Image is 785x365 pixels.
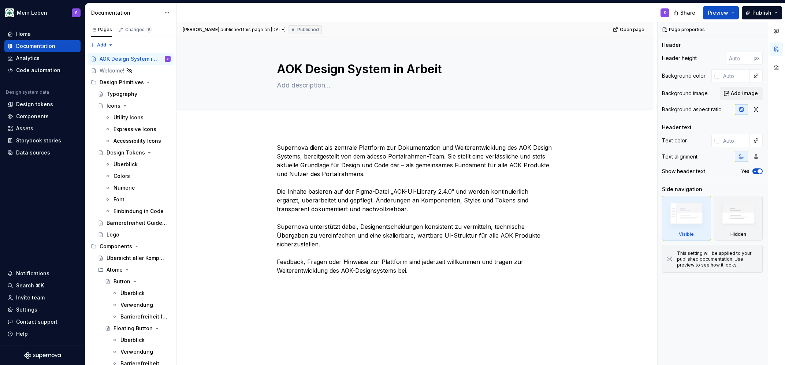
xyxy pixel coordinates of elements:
[100,243,132,250] div: Components
[107,266,123,273] div: Atome
[703,6,739,19] button: Preview
[720,134,750,147] input: Auto
[91,9,160,16] div: Documentation
[114,114,144,121] div: Utility Icons
[4,135,81,146] a: Storybook stories
[662,124,692,131] div: Header text
[102,135,174,147] a: Accessibility Icons
[107,231,119,238] div: Logo
[114,126,156,133] div: Expressive Icons
[146,27,152,33] span: 5
[662,137,687,144] div: Text color
[16,306,37,313] div: Settings
[125,27,152,33] div: Changes
[88,40,115,50] button: Add
[102,123,174,135] a: Expressive Icons
[16,318,57,325] div: Contact support
[102,205,174,217] a: Einbindung in Code
[183,27,219,33] span: [PERSON_NAME]
[662,90,708,97] div: Background image
[109,346,174,358] a: Verwendung
[6,89,49,95] div: Design system data
[662,186,702,193] div: Side navigation
[95,264,174,276] div: Atome
[102,182,174,194] a: Numeric
[107,254,167,262] div: Übersicht aller Komponenten
[102,159,174,170] a: Überblick
[720,87,763,100] button: Add image
[100,67,124,74] div: Welcome!
[4,28,81,40] a: Home
[75,10,78,16] div: S
[109,311,174,323] a: Barrierefreiheit (WIP)
[1,5,83,21] button: Mein LebenS
[662,106,722,113] div: Background aspect ratio
[754,55,760,61] p: px
[4,292,81,303] a: Invite team
[102,112,174,123] a: Utility Icons
[4,268,81,279] button: Notifications
[120,313,169,320] div: Barrierefreiheit (WIP)
[677,250,758,268] div: This setting will be applied to your published documentation. Use preview to see how it looks.
[120,301,153,309] div: Verwendung
[102,170,174,182] a: Colors
[4,111,81,122] a: Components
[16,67,60,74] div: Code automation
[726,52,754,65] input: Auto
[120,336,145,344] div: Überblick
[97,42,106,48] span: Add
[16,149,50,156] div: Data sources
[297,27,319,33] span: Published
[5,8,14,17] img: df5db9ef-aba0-4771-bf51-9763b7497661.png
[88,241,174,252] div: Components
[109,334,174,346] a: Überblick
[120,290,145,297] div: Überblick
[662,41,681,49] div: Header
[4,147,81,159] a: Data sources
[662,196,711,241] div: Visible
[4,52,81,64] a: Analytics
[114,325,153,332] div: Floating Button
[4,40,81,52] a: Documentation
[109,287,174,299] a: Überblick
[4,280,81,291] button: Search ⌘K
[114,161,138,168] div: Überblick
[107,102,120,109] div: Icons
[16,30,31,38] div: Home
[114,278,130,285] div: Button
[102,194,174,205] a: Font
[708,9,728,16] span: Preview
[720,69,750,82] input: Auto
[16,330,28,338] div: Help
[107,219,167,227] div: Barrierefreiheit Guidelines
[107,90,137,98] div: Typography
[102,276,174,287] a: Button
[102,323,174,334] a: Floating Button
[109,299,174,311] a: Verwendung
[107,149,145,156] div: Design Tokens
[4,64,81,76] a: Code automation
[16,270,49,277] div: Notifications
[4,328,81,340] button: Help
[662,72,706,79] div: Background color
[24,352,61,359] svg: Supernova Logo
[730,231,746,237] div: Hidden
[114,208,164,215] div: Einbindung in Code
[277,143,554,275] p: Supernova dient als zentrale Plattform zur Dokumentation und Weiterentwicklung des AOK Design Sys...
[95,217,174,229] a: Barrierefreiheit Guidelines
[662,153,697,160] div: Text alignment
[114,137,161,145] div: Accessibility Icons
[4,98,81,110] a: Design tokens
[220,27,286,33] div: published this page on [DATE]
[275,60,552,78] textarea: AOK Design System in Arbeit
[16,137,61,144] div: Storybook stories
[752,9,771,16] span: Publish
[120,348,153,355] div: Verwendung
[680,9,695,16] span: Share
[679,231,694,237] div: Visible
[16,282,44,289] div: Search ⌘K
[4,304,81,316] a: Settings
[742,6,782,19] button: Publish
[4,316,81,328] button: Contact support
[16,55,40,62] div: Analytics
